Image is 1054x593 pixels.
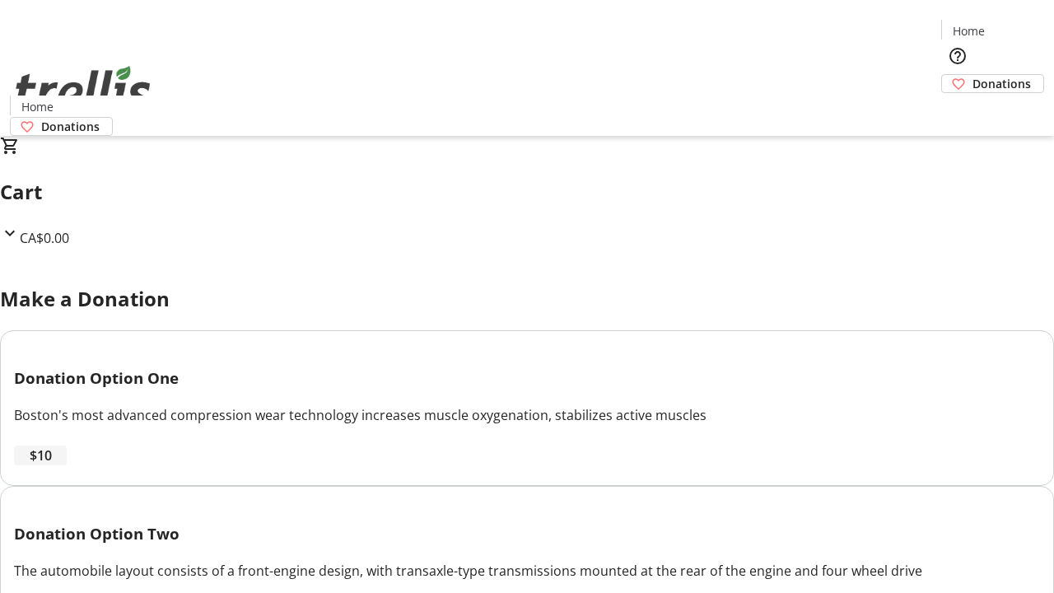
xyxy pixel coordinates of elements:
[941,93,974,126] button: Cart
[20,229,69,247] span: CA$0.00
[14,405,1040,425] div: Boston's most advanced compression wear technology increases muscle oxygenation, stabilizes activ...
[953,22,985,40] span: Home
[11,98,63,115] a: Home
[10,48,156,130] img: Orient E2E Organization DpnduCXZIO's Logo
[972,75,1031,92] span: Donations
[941,74,1044,93] a: Donations
[942,22,995,40] a: Home
[14,367,1040,390] h3: Donation Option One
[14,561,1040,581] div: The automobile layout consists of a front-engine design, with transaxle-type transmissions mounte...
[30,446,52,465] span: $10
[941,40,974,72] button: Help
[14,446,67,465] button: $10
[10,117,113,136] a: Donations
[21,98,54,115] span: Home
[41,118,100,135] span: Donations
[14,522,1040,545] h3: Donation Option Two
